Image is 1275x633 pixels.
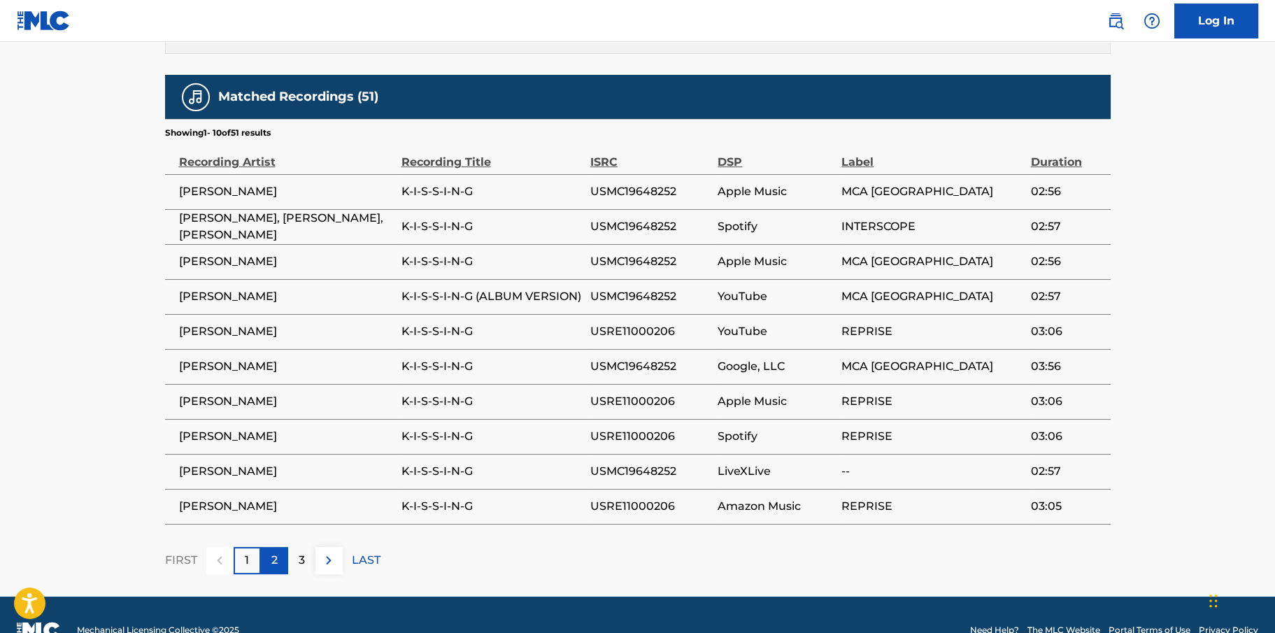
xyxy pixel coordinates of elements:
span: MCA [GEOGRAPHIC_DATA] [841,288,1023,305]
span: REPRISE [841,323,1023,340]
span: K-I-S-S-I-N-G [401,323,583,340]
span: K-I-S-S-I-N-G [401,463,583,480]
span: [PERSON_NAME] [179,358,394,375]
a: Log In [1174,3,1258,38]
img: MLC Logo [17,10,71,31]
p: 2 [271,552,278,569]
span: Apple Music [718,183,834,200]
div: Label [841,139,1023,171]
span: INTERSCOPE [841,218,1023,235]
p: FIRST [165,552,197,569]
p: 1 [245,552,249,569]
span: 02:57 [1031,218,1104,235]
div: Drag [1209,580,1218,622]
div: ISRC [590,139,711,171]
span: USMC19648252 [590,463,711,480]
span: [PERSON_NAME], [PERSON_NAME], [PERSON_NAME] [179,210,394,243]
p: 3 [299,552,305,569]
span: K-I-S-S-I-N-G [401,218,583,235]
span: USRE11000206 [590,323,711,340]
img: Matched Recordings [187,89,204,106]
span: MCA [GEOGRAPHIC_DATA] [841,183,1023,200]
span: 03:05 [1031,498,1104,515]
span: Amazon Music [718,498,834,515]
span: Google, LLC [718,358,834,375]
span: [PERSON_NAME] [179,463,394,480]
span: 03:06 [1031,393,1104,410]
span: Apple Music [718,253,834,270]
span: [PERSON_NAME] [179,428,394,445]
span: Spotify [718,218,834,235]
span: 03:06 [1031,428,1104,445]
span: REPRISE [841,498,1023,515]
img: search [1107,13,1124,29]
a: Public Search [1102,7,1130,35]
h5: Matched Recordings (51) [218,89,378,105]
span: K-I-S-S-I-N-G (ALBUM VERSION) [401,288,583,305]
span: USMC19648252 [590,183,711,200]
p: LAST [352,552,380,569]
span: MCA [GEOGRAPHIC_DATA] [841,358,1023,375]
span: 02:57 [1031,288,1104,305]
span: [PERSON_NAME] [179,253,394,270]
span: -- [841,463,1023,480]
span: K-I-S-S-I-N-G [401,253,583,270]
span: USRE11000206 [590,393,711,410]
span: 02:56 [1031,183,1104,200]
div: Recording Title [401,139,583,171]
span: Apple Music [718,393,834,410]
span: [PERSON_NAME] [179,183,394,200]
div: DSP [718,139,834,171]
span: K-I-S-S-I-N-G [401,498,583,515]
img: help [1144,13,1160,29]
iframe: Chat Widget [1205,566,1275,633]
span: USMC19648252 [590,218,711,235]
span: 02:56 [1031,253,1104,270]
p: Showing 1 - 10 of 51 results [165,127,271,139]
span: USMC19648252 [590,358,711,375]
span: K-I-S-S-I-N-G [401,358,583,375]
span: K-I-S-S-I-N-G [401,183,583,200]
img: right [320,552,337,569]
span: [PERSON_NAME] [179,498,394,515]
span: 03:56 [1031,358,1104,375]
span: USMC19648252 [590,253,711,270]
span: YouTube [718,288,834,305]
div: Help [1138,7,1166,35]
span: 03:06 [1031,323,1104,340]
span: Spotify [718,428,834,445]
span: YouTube [718,323,834,340]
span: K-I-S-S-I-N-G [401,428,583,445]
span: MCA [GEOGRAPHIC_DATA] [841,253,1023,270]
span: [PERSON_NAME] [179,323,394,340]
span: REPRISE [841,393,1023,410]
span: USRE11000206 [590,428,711,445]
span: K-I-S-S-I-N-G [401,393,583,410]
span: REPRISE [841,428,1023,445]
div: Recording Artist [179,139,394,171]
span: [PERSON_NAME] [179,393,394,410]
span: USMC19648252 [590,288,711,305]
span: LiveXLive [718,463,834,480]
span: [PERSON_NAME] [179,288,394,305]
div: Duration [1031,139,1104,171]
span: USRE11000206 [590,498,711,515]
span: 02:57 [1031,463,1104,480]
